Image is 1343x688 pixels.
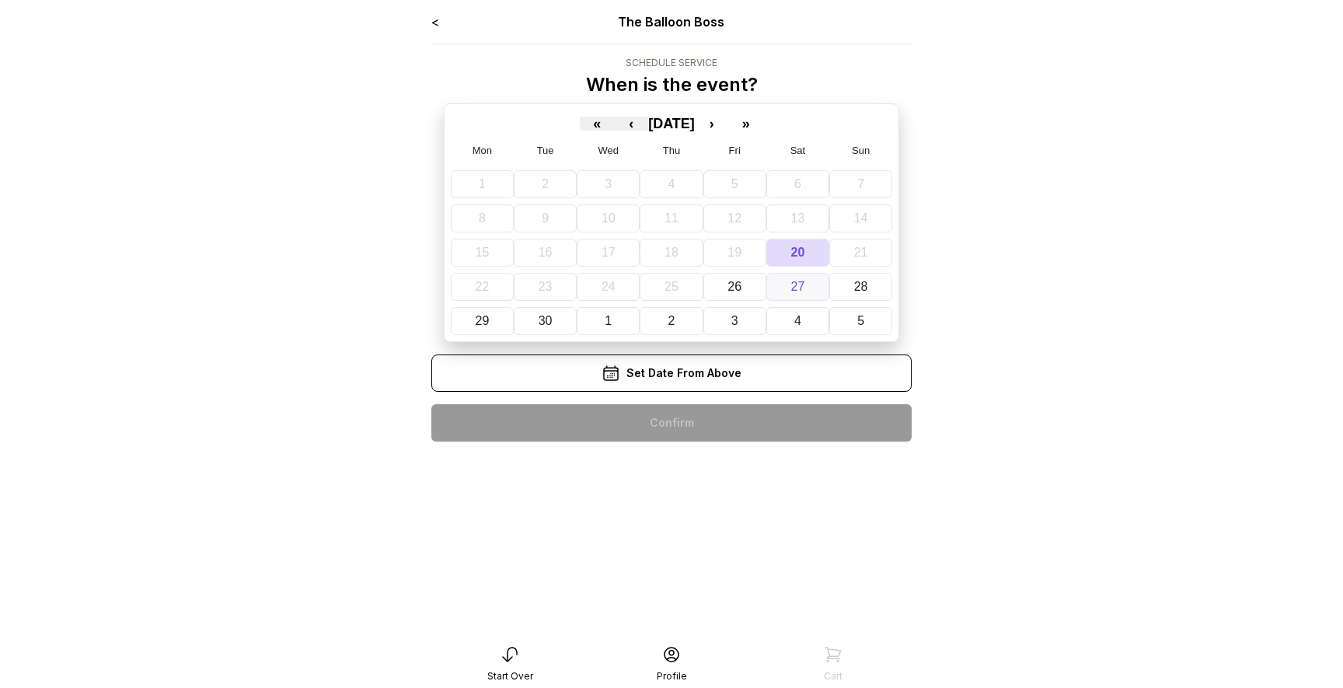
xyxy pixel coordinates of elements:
[451,273,514,301] button: September 22, 2025
[703,170,766,198] button: September 5, 2025
[451,239,514,267] button: September 15, 2025
[857,314,864,327] abbr: October 5, 2025
[602,246,616,259] abbr: September 17, 2025
[577,273,640,301] button: September 24, 2025
[640,239,703,267] button: September 18, 2025
[829,273,892,301] button: September 28, 2025
[586,57,758,69] div: Schedule Service
[514,170,577,198] button: September 2, 2025
[602,211,616,225] abbr: September 10, 2025
[514,273,577,301] button: September 23, 2025
[665,246,678,259] abbr: September 18, 2025
[577,170,640,198] button: September 3, 2025
[657,670,687,683] div: Profile
[695,117,729,131] button: ›
[729,145,741,156] abbr: Friday
[703,239,766,267] button: September 19, 2025
[791,246,805,259] abbr: September 20, 2025
[829,170,892,198] button: September 7, 2025
[542,211,549,225] abbr: September 9, 2025
[514,239,577,267] button: September 16, 2025
[614,117,648,131] button: ‹
[577,307,640,335] button: October 1, 2025
[542,177,549,190] abbr: September 2, 2025
[766,239,829,267] button: September 20, 2025
[451,307,514,335] button: September 29, 2025
[475,314,489,327] abbr: September 29, 2025
[791,280,805,293] abbr: September 27, 2025
[586,72,758,97] p: When is the event?
[794,177,801,190] abbr: September 6, 2025
[703,204,766,232] button: September 12, 2025
[598,145,619,156] abbr: Wednesday
[539,280,553,293] abbr: September 23, 2025
[487,670,533,683] div: Start Over
[640,273,703,301] button: September 25, 2025
[766,307,829,335] button: October 4, 2025
[794,314,801,327] abbr: October 4, 2025
[824,670,842,683] div: Cart
[727,211,741,225] abbr: September 12, 2025
[668,177,675,190] abbr: September 4, 2025
[665,211,678,225] abbr: September 11, 2025
[605,314,612,327] abbr: October 1, 2025
[528,12,816,31] div: The Balloon Boss
[539,246,553,259] abbr: September 16, 2025
[829,204,892,232] button: September 14, 2025
[731,177,738,190] abbr: September 5, 2025
[729,117,763,131] button: »
[451,170,514,198] button: September 1, 2025
[854,211,868,225] abbr: September 14, 2025
[577,239,640,267] button: September 17, 2025
[431,354,912,392] div: Set Date From Above
[766,273,829,301] button: September 27, 2025
[766,204,829,232] button: September 13, 2025
[451,204,514,232] button: September 8, 2025
[703,307,766,335] button: October 3, 2025
[731,314,738,327] abbr: October 3, 2025
[663,145,680,156] abbr: Thursday
[577,204,640,232] button: September 10, 2025
[640,307,703,335] button: October 2, 2025
[640,170,703,198] button: September 4, 2025
[539,314,553,327] abbr: September 30, 2025
[790,145,806,156] abbr: Saturday
[727,280,741,293] abbr: September 26, 2025
[537,145,554,156] abbr: Tuesday
[431,14,439,30] a: <
[473,145,492,156] abbr: Monday
[854,246,868,259] abbr: September 21, 2025
[766,170,829,198] button: September 6, 2025
[580,117,614,131] button: «
[479,211,486,225] abbr: September 8, 2025
[852,145,870,156] abbr: Sunday
[479,177,486,190] abbr: September 1, 2025
[514,307,577,335] button: September 30, 2025
[475,280,489,293] abbr: September 22, 2025
[640,204,703,232] button: September 11, 2025
[648,116,695,131] span: [DATE]
[605,177,612,190] abbr: September 3, 2025
[857,177,864,190] abbr: September 7, 2025
[829,239,892,267] button: September 21, 2025
[648,117,695,131] button: [DATE]
[668,314,675,327] abbr: October 2, 2025
[602,280,616,293] abbr: September 24, 2025
[791,211,805,225] abbr: September 13, 2025
[665,280,678,293] abbr: September 25, 2025
[854,280,868,293] abbr: September 28, 2025
[727,246,741,259] abbr: September 19, 2025
[475,246,489,259] abbr: September 15, 2025
[829,307,892,335] button: October 5, 2025
[514,204,577,232] button: September 9, 2025
[703,273,766,301] button: September 26, 2025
